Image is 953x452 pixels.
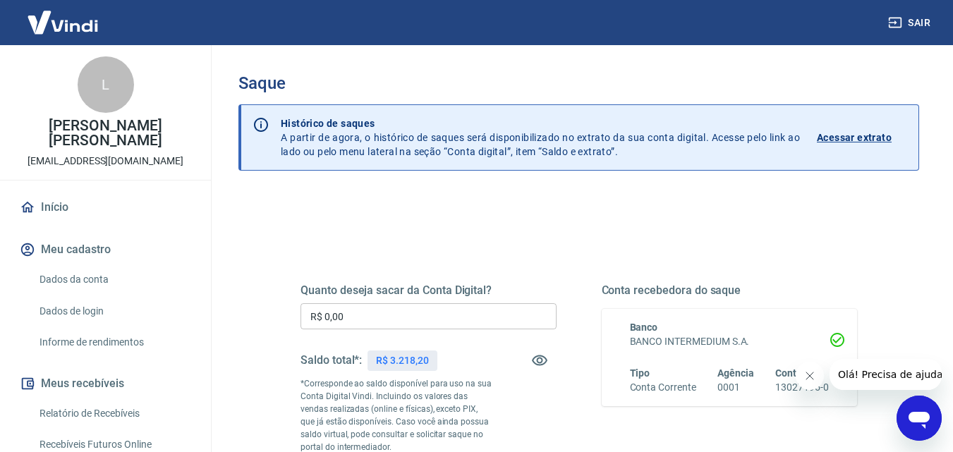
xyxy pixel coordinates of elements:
p: Acessar extrato [817,130,892,145]
p: A partir de agora, o histórico de saques será disponibilizado no extrato da sua conta digital. Ac... [281,116,800,159]
p: R$ 3.218,20 [376,353,428,368]
a: Início [17,192,194,223]
span: Banco [630,322,658,333]
p: [PERSON_NAME] [PERSON_NAME] [11,118,200,148]
a: Informe de rendimentos [34,328,194,357]
h5: Saldo total*: [301,353,362,367]
a: Dados de login [34,297,194,326]
img: Vindi [17,1,109,44]
a: Dados da conta [34,265,194,294]
h6: Conta Corrente [630,380,696,395]
div: L [78,56,134,113]
button: Sair [885,10,936,36]
span: Olá! Precisa de ajuda? [8,10,119,21]
h6: BANCO INTERMEDIUM S.A. [630,334,830,349]
a: Acessar extrato [817,116,907,159]
span: Agência [717,367,754,379]
p: [EMAIL_ADDRESS][DOMAIN_NAME] [28,154,183,169]
h6: 0001 [717,380,754,395]
h6: 13027195-0 [775,380,829,395]
iframe: Fechar mensagem [796,362,824,390]
span: Conta [775,367,802,379]
button: Meu cadastro [17,234,194,265]
button: Meus recebíveis [17,368,194,399]
h5: Quanto deseja sacar da Conta Digital? [301,283,557,298]
a: Relatório de Recebíveis [34,399,194,428]
h3: Saque [238,73,919,93]
h5: Conta recebedora do saque [602,283,858,298]
iframe: Botão para abrir a janela de mensagens [897,396,942,441]
iframe: Mensagem da empresa [830,359,942,390]
p: Histórico de saques [281,116,800,130]
span: Tipo [630,367,650,379]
